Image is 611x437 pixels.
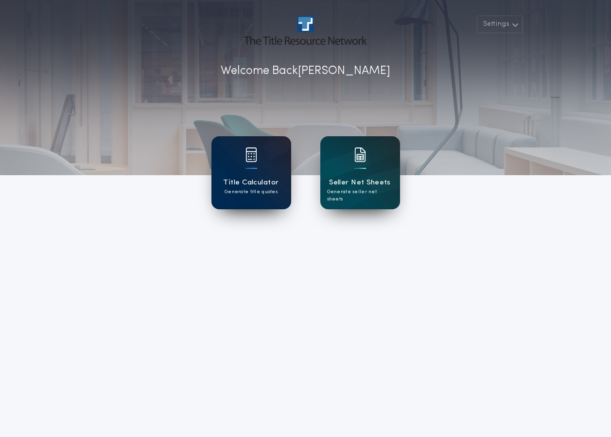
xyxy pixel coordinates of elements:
img: account-logo [244,16,367,45]
h1: Seller Net Sheets [329,177,391,188]
h1: Title Calculator [223,177,279,188]
p: Welcome Back [PERSON_NAME] [221,62,390,80]
a: card iconTitle CalculatorGenerate title quotes [211,136,291,209]
a: card iconSeller Net SheetsGenerate seller net sheets [320,136,400,209]
p: Generate title quotes [225,188,278,196]
img: card icon [245,147,257,162]
button: Settings [477,16,523,33]
img: card icon [354,147,366,162]
p: Generate seller net sheets [327,188,393,203]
